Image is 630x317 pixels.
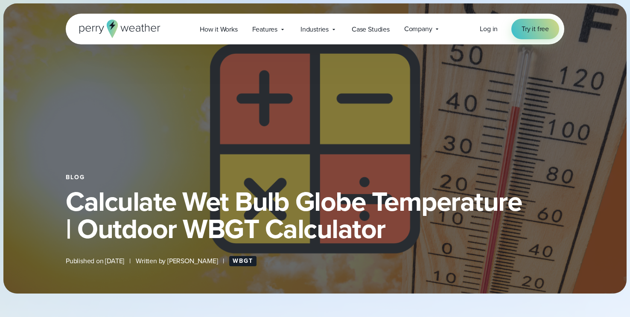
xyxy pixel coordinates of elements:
h1: Calculate Wet Bulb Globe Temperature | Outdoor WBGT Calculator [66,188,564,242]
span: | [129,256,131,266]
span: Try it free [522,24,549,34]
span: How it Works [200,24,238,35]
span: Written by [PERSON_NAME] [136,256,218,266]
a: Try it free [511,19,559,39]
span: Company [404,24,432,34]
a: WBGT [229,256,257,266]
a: How it Works [192,20,245,38]
a: Log in [480,24,498,34]
a: Case Studies [344,20,397,38]
span: Published on [DATE] [66,256,124,266]
span: Case Studies [352,24,390,35]
span: Features [252,24,277,35]
div: Blog [66,174,564,181]
span: | [223,256,224,266]
span: Industries [300,24,329,35]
